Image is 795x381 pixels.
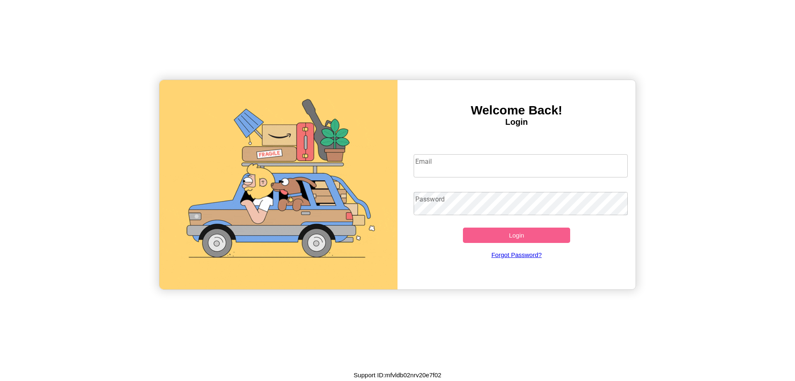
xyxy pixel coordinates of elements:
[159,80,397,289] img: gif
[397,103,636,117] h3: Welcome Back!
[463,228,570,243] button: Login
[410,243,624,267] a: Forgot Password?
[397,117,636,127] h4: Login
[354,369,441,381] p: Support ID: mfvldb02nrv20e7f02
